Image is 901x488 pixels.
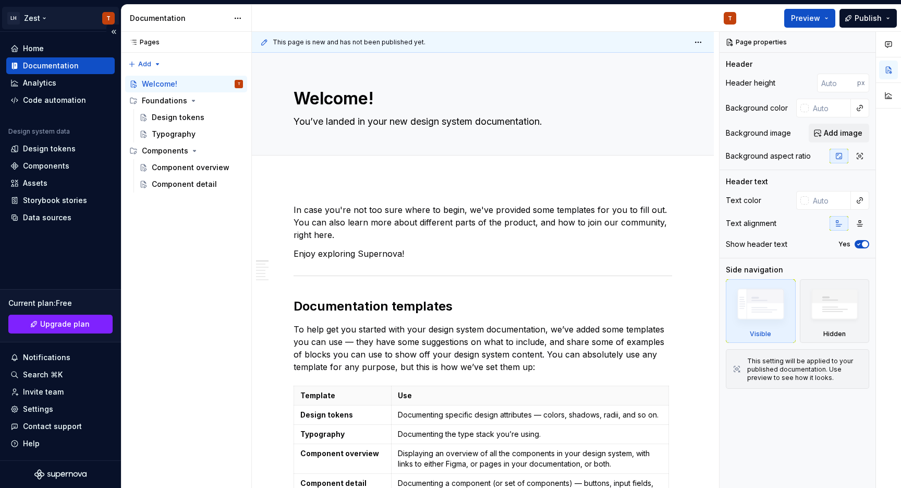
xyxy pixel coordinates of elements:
button: Add image [809,124,869,142]
p: In case you're not too sure where to begin, we've provided some templates for you to fill out. Yo... [294,204,672,241]
p: Template [300,390,385,401]
p: Use [398,390,662,401]
button: Help [6,435,115,452]
input: Auto [817,74,857,92]
div: Search ⌘K [23,370,63,380]
span: Add image [824,128,862,138]
div: Documentation [130,13,228,23]
a: Design tokens [135,109,247,126]
p: To help get you started with your design system documentation, we’ve added some templates you can... [294,323,672,373]
div: Design system data [8,127,70,136]
div: Text alignment [726,218,776,229]
div: Pages [125,38,160,46]
a: Assets [6,175,115,192]
div: Background aspect ratio [726,151,811,161]
button: LHZestT [2,7,119,29]
textarea: You’ve landed in your new design system documentation. [291,113,670,130]
strong: Component overview [300,449,379,458]
button: Publish [839,9,897,28]
div: Help [23,438,40,449]
a: Welcome!T [125,76,247,92]
div: Assets [23,178,47,188]
div: LH [7,12,20,25]
div: Page tree [125,76,247,193]
label: Yes [838,240,850,248]
strong: Typography [300,430,345,438]
a: Documentation [6,57,115,74]
input: Auto [809,99,851,117]
div: Current plan : Free [8,298,113,308]
div: Side navigation [726,265,783,275]
a: Design tokens [6,140,115,157]
svg: Supernova Logo [34,469,87,480]
div: Background image [726,128,791,138]
p: Documenting specific design attributes — colors, shadows, radii, and so on. [398,410,662,420]
h2: Documentation templates [294,298,672,315]
a: Upgrade plan [8,315,113,334]
div: Text color [726,195,761,206]
div: Invite team [23,387,64,397]
p: Documenting the type stack you’re using. [398,429,662,439]
div: Header [726,59,752,69]
div: Visible [750,330,771,338]
div: T [106,14,111,22]
a: Invite team [6,384,115,400]
div: Foundations [142,96,187,106]
div: This setting will be applied to your published documentation. Use preview to see how it looks. [747,357,862,382]
div: Welcome! [142,79,177,89]
div: Components [23,161,69,171]
strong: Component detail [300,479,367,487]
div: Documentation [23,61,79,71]
textarea: Welcome! [291,86,670,111]
div: Typography [152,129,196,139]
p: px [857,79,865,87]
button: Preview [784,9,835,28]
div: Design tokens [23,144,76,154]
div: Components [125,142,247,159]
a: Component overview [135,159,247,176]
div: Home [23,43,44,54]
div: Code automation [23,95,86,105]
input: Auto [809,191,851,210]
a: Code automation [6,92,115,109]
div: Analytics [23,78,56,88]
div: Visible [726,279,796,343]
div: Data sources [23,212,71,223]
p: Displaying an overview of all the components in your design system, with links to either Figma, o... [398,448,662,469]
div: Storybook stories [23,195,87,206]
a: Components [6,158,115,174]
div: Design tokens [152,112,204,123]
a: Data sources [6,209,115,226]
p: Enjoy exploring Supernova! [294,247,672,260]
a: Component detail [135,176,247,193]
span: This page is new and has not been published yet. [273,38,425,46]
span: Preview [791,13,820,23]
div: Settings [23,404,53,414]
div: Contact support [23,421,82,432]
a: Home [6,40,115,57]
div: Zest [24,13,40,23]
strong: Design tokens [300,410,353,419]
button: Add [125,57,164,72]
div: Background color [726,103,788,113]
button: Contact support [6,418,115,435]
button: Notifications [6,349,115,366]
span: Add [138,60,151,68]
a: Storybook stories [6,192,115,209]
div: Components [142,146,188,156]
button: Search ⌘K [6,366,115,383]
div: Component detail [152,179,217,189]
a: Settings [6,401,115,418]
div: Component overview [152,162,229,173]
div: Header height [726,78,775,88]
span: Upgrade plan [40,319,90,329]
button: Collapse sidebar [106,25,121,39]
div: Hidden [823,330,846,338]
div: Notifications [23,352,70,363]
div: Show header text [726,239,787,249]
a: Analytics [6,75,115,91]
div: T [728,14,732,22]
a: Typography [135,126,247,142]
div: Header text [726,176,768,187]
